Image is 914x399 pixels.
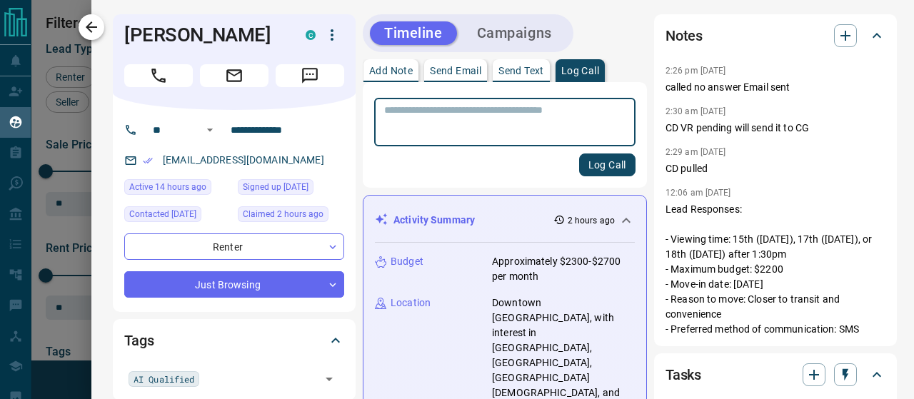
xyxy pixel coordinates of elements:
span: Claimed 2 hours ago [243,207,323,221]
svg: Email Verified [143,156,153,166]
h2: Tags [124,329,154,352]
p: Send Text [498,66,544,76]
p: CD pulled [666,161,885,176]
h2: Tasks [666,363,701,386]
span: Message [276,64,344,87]
div: Renter [124,233,344,260]
p: Budget [391,254,423,269]
div: Notes [666,19,885,53]
p: 2:26 pm [DATE] [666,66,726,76]
p: Lead Responses: - Viewing time: 15th ([DATE]), 17th ([DATE]), or 18th ([DATE]) after 1:30pm - Max... [666,202,885,337]
p: Approximately $2300-$2700 per month [492,254,635,284]
h1: [PERSON_NAME] [124,24,284,46]
button: Timeline [370,21,457,45]
p: Send Email [430,66,481,76]
div: Tasks [666,358,885,392]
p: 2 hours ago [568,214,615,227]
div: Sun Sep 14 2025 [124,179,231,199]
div: Just Browsing [124,271,344,298]
button: Campaigns [463,21,566,45]
div: Sat Sep 13 2025 [124,206,231,226]
span: Active 14 hours ago [129,180,206,194]
p: 12:06 am [DATE] [666,188,731,198]
p: CD VR pending will send it to CG [666,121,885,136]
p: 2:30 am [DATE] [666,106,726,116]
button: Log Call [579,153,636,176]
span: Email [200,64,268,87]
div: Sun Sep 14 2025 [238,206,344,226]
p: Location [391,296,431,310]
button: Open [201,121,219,138]
p: 2:29 am [DATE] [666,147,726,157]
span: Call [124,64,193,87]
span: Contacted [DATE] [129,207,196,221]
div: Fri Sep 12 2025 [238,179,344,199]
p: Log Call [561,66,599,76]
p: Activity Summary [393,213,475,228]
button: Open [319,369,339,389]
span: AI Qualified [134,372,194,386]
div: condos.ca [306,30,316,40]
a: [EMAIL_ADDRESS][DOMAIN_NAME] [163,154,324,166]
div: Tags [124,323,344,358]
h2: Notes [666,24,703,47]
p: called no answer Email sent [666,80,885,95]
span: Signed up [DATE] [243,180,308,194]
p: Add Note [369,66,413,76]
div: Activity Summary2 hours ago [375,207,635,233]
